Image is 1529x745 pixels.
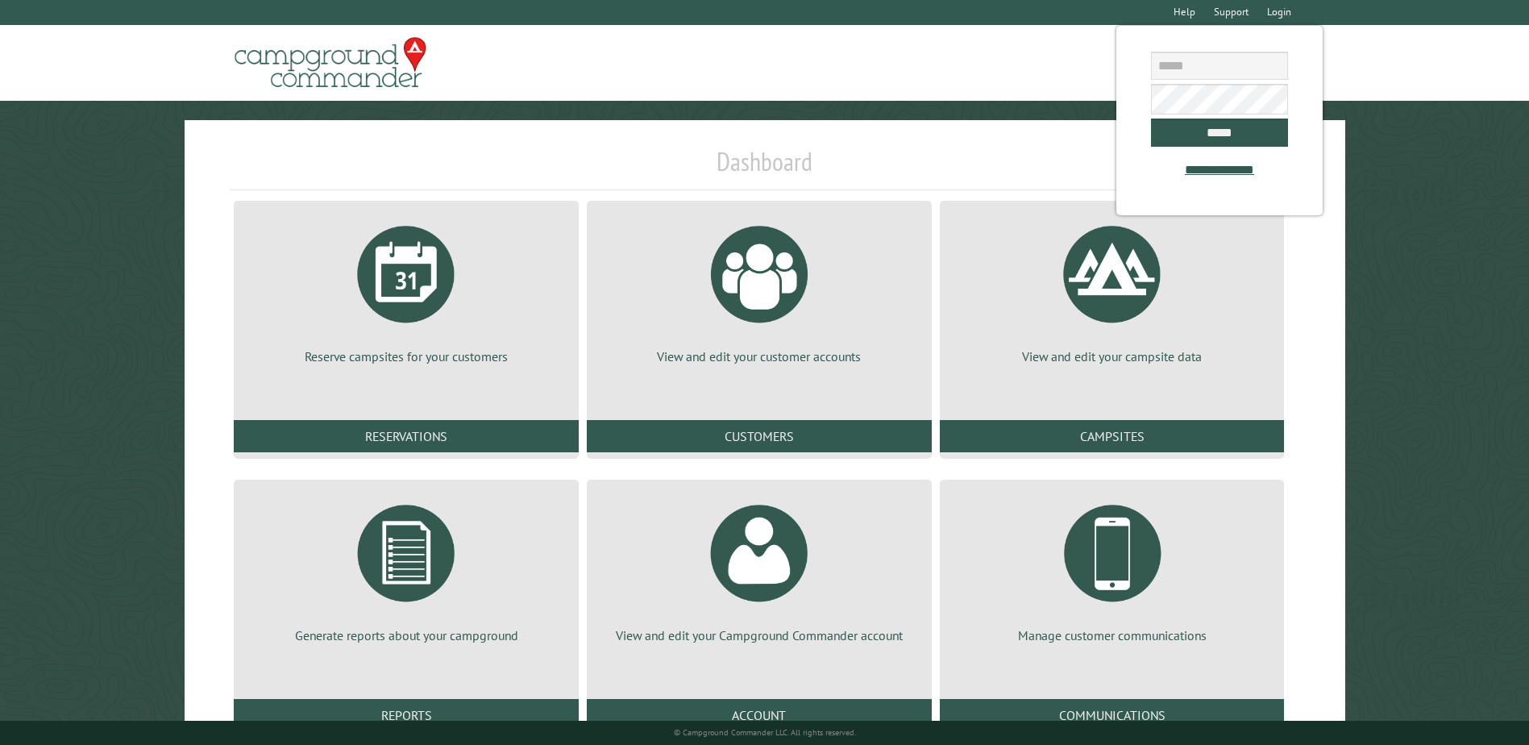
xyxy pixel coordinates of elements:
[253,214,559,365] a: Reserve campsites for your customers
[606,626,912,644] p: View and edit your Campground Commander account
[253,626,559,644] p: Generate reports about your campground
[230,31,431,94] img: Campground Commander
[587,699,932,731] a: Account
[606,493,912,644] a: View and edit your Campground Commander account
[959,348,1265,365] p: View and edit your campsite data
[253,348,559,365] p: Reserve campsites for your customers
[959,214,1265,365] a: View and edit your campsite data
[587,420,932,452] a: Customers
[234,420,579,452] a: Reservations
[940,699,1285,731] a: Communications
[606,214,912,365] a: View and edit your customer accounts
[606,348,912,365] p: View and edit your customer accounts
[253,493,559,644] a: Generate reports about your campground
[234,699,579,731] a: Reports
[674,727,856,738] small: © Campground Commander LLC. All rights reserved.
[940,420,1285,452] a: Campsites
[959,493,1265,644] a: Manage customer communications
[959,626,1265,644] p: Manage customer communications
[230,146,1298,190] h1: Dashboard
